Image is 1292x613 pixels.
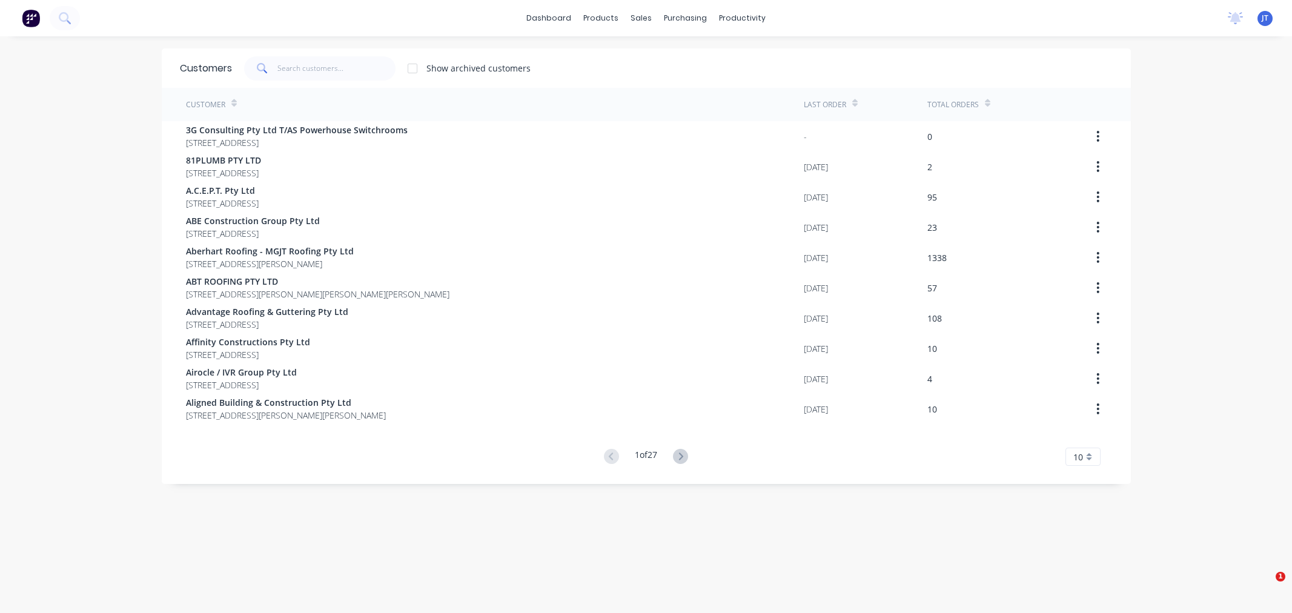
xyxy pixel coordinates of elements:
[804,130,807,143] div: -
[180,61,232,76] div: Customers
[927,191,937,204] div: 95
[804,191,828,204] div: [DATE]
[186,197,259,210] span: [STREET_ADDRESS]
[804,221,828,234] div: [DATE]
[804,99,846,110] div: Last Order
[186,366,297,379] span: Airocle / IVR Group Pty Ltd
[186,396,386,409] span: Aligned Building & Construction Pty Ltd
[277,56,396,81] input: Search customers...
[1262,13,1268,24] span: JT
[927,282,937,294] div: 57
[635,448,657,466] div: 1 of 27
[804,373,828,385] div: [DATE]
[186,305,348,318] span: Advantage Roofing & Guttering Pty Ltd
[804,251,828,264] div: [DATE]
[186,184,259,197] span: A.C.E.P.T. Pty Ltd
[1073,451,1083,463] span: 10
[186,136,408,149] span: [STREET_ADDRESS]
[186,379,297,391] span: [STREET_ADDRESS]
[22,9,40,27] img: Factory
[927,221,937,234] div: 23
[426,62,531,75] div: Show archived customers
[927,99,979,110] div: Total Orders
[713,9,772,27] div: productivity
[927,373,932,385] div: 4
[520,9,577,27] a: dashboard
[186,318,348,331] span: [STREET_ADDRESS]
[186,154,261,167] span: 81PLUMB PTY LTD
[927,403,937,416] div: 10
[804,161,828,173] div: [DATE]
[927,161,932,173] div: 2
[577,9,624,27] div: products
[186,336,310,348] span: Affinity Constructions Pty Ltd
[186,167,261,179] span: [STREET_ADDRESS]
[804,282,828,294] div: [DATE]
[186,275,449,288] span: ABT ROOFING PTY LTD
[927,312,942,325] div: 108
[658,9,713,27] div: purchasing
[624,9,658,27] div: sales
[186,409,386,422] span: [STREET_ADDRESS][PERSON_NAME][PERSON_NAME]
[186,124,408,136] span: 3G Consulting Pty Ltd T/AS Powerhouse Switchrooms
[1276,572,1285,582] span: 1
[186,245,354,257] span: Aberhart Roofing - MGJT Roofing Pty Ltd
[186,288,449,300] span: [STREET_ADDRESS][PERSON_NAME][PERSON_NAME][PERSON_NAME]
[186,214,320,227] span: ABE Construction Group Pty Ltd
[804,403,828,416] div: [DATE]
[927,342,937,355] div: 10
[186,99,225,110] div: Customer
[1251,572,1280,601] iframe: Intercom live chat
[927,251,947,264] div: 1338
[927,130,932,143] div: 0
[186,227,320,240] span: [STREET_ADDRESS]
[804,342,828,355] div: [DATE]
[186,257,354,270] span: [STREET_ADDRESS][PERSON_NAME]
[186,348,310,361] span: [STREET_ADDRESS]
[804,312,828,325] div: [DATE]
